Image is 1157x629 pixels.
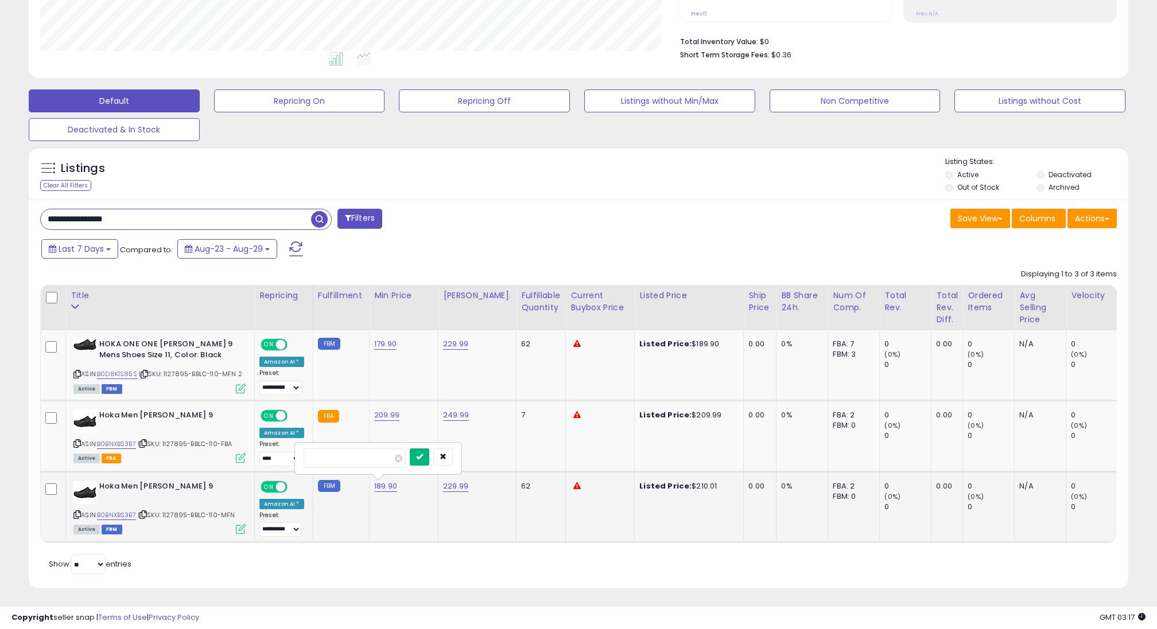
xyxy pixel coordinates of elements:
div: 7 [521,410,557,420]
div: Fulfillment [318,290,364,302]
div: 0 [884,481,931,491]
span: All listings currently available for purchase on Amazon [73,454,100,463]
label: Active [957,170,979,179]
label: Out of Stock [957,182,999,192]
div: [PERSON_NAME] [443,290,511,302]
div: Ship Price [748,290,771,314]
div: 0 [1071,502,1117,512]
h5: Listings [61,161,105,177]
button: Default [29,89,200,112]
div: Preset: [259,511,304,537]
div: 0 [968,431,1014,441]
div: ASIN: [73,410,246,462]
div: FBA: 2 [833,481,871,491]
li: $0 [680,34,1108,48]
div: 0 [968,360,1014,370]
b: Total Inventory Value: [680,37,758,46]
div: Velocity [1071,290,1113,302]
span: Aug-23 - Aug-29 [195,243,263,255]
div: 0.00 [936,481,954,491]
a: 229.99 [443,480,468,492]
div: FBM: 0 [833,491,871,502]
small: (0%) [1071,421,1087,430]
div: $209.99 [639,410,735,420]
button: Listings without Cost [954,89,1125,112]
span: Compared to: [120,244,173,255]
b: Hoka Men [PERSON_NAME] 9 [99,410,239,424]
div: 0 [968,481,1014,491]
div: Num of Comp. [833,290,875,314]
div: 0.00 [936,339,954,349]
div: Listed Price [639,290,739,302]
img: 31rj2cYSJrL._SL40_.jpg [73,339,96,350]
div: Amazon AI * [259,428,304,438]
span: FBA [102,454,121,463]
b: Listed Price: [639,409,692,420]
small: (0%) [884,492,900,501]
img: 31qAXlSioEL._SL40_.jpg [73,481,96,504]
div: 0 [968,410,1014,420]
div: ASIN: [73,339,246,392]
button: Actions [1067,209,1117,228]
a: 209.99 [374,409,399,421]
a: 229.99 [443,338,468,350]
button: Filters [337,209,382,229]
div: $210.01 [639,481,735,491]
div: 0 [1071,339,1117,349]
label: Archived [1049,182,1080,192]
div: 0 [884,502,931,512]
div: Avg Selling Price [1019,290,1061,326]
small: FBM [318,480,340,492]
div: FBA: 7 [833,339,871,349]
div: BB Share 24h. [781,290,823,314]
div: 0 [968,339,1014,349]
span: FBM [102,525,122,534]
div: 0 [884,431,931,441]
div: FBM: 3 [833,349,871,360]
b: HOKA ONE ONE [PERSON_NAME] 9 Mens Shoes Size 11, Color: Black [99,339,239,363]
button: Listings without Min/Max [584,89,755,112]
a: 249.99 [443,409,469,421]
button: Columns [1012,209,1066,228]
div: Total Rev. [884,290,926,314]
span: OFF [286,340,304,350]
button: Save View [950,209,1010,228]
a: Privacy Policy [149,612,199,623]
div: Total Rev. Diff. [936,290,958,326]
b: Hoka Men [PERSON_NAME] 9 [99,481,239,495]
div: Amazon AI * [259,499,304,509]
span: 2025-09-8 03:17 GMT [1100,612,1146,623]
div: 0% [781,339,819,349]
div: 0.00 [936,410,954,420]
span: OFF [286,482,304,491]
span: $0.36 [771,49,791,60]
button: Last 7 Days [41,239,118,259]
div: Title [71,290,250,302]
p: Listing States: [945,157,1128,167]
button: Repricing Off [399,89,570,112]
div: 0 [968,502,1014,512]
div: N/A [1019,410,1057,420]
label: Deactivated [1049,170,1092,179]
a: 189.90 [374,480,397,492]
span: OFF [286,411,304,420]
span: Last 7 Days [59,243,104,255]
button: Repricing On [214,89,385,112]
small: Prev: 0 [691,10,707,17]
div: 0 [1071,410,1117,420]
a: B0D8K1S85S [97,369,137,379]
span: | SKU: 1127895-BBLC-110-MFN [138,510,235,519]
div: 0 [1071,431,1117,441]
small: FBA [318,410,339,423]
a: B0BNXBS3B7 [97,439,136,449]
div: ASIN: [73,481,246,533]
button: Non Competitive [770,89,941,112]
div: 0 [1071,360,1117,370]
div: 0.00 [748,339,767,349]
div: Ordered Items [968,290,1010,314]
div: seller snap | | [11,612,199,623]
small: (0%) [1071,350,1087,359]
b: Listed Price: [639,338,692,349]
small: FBM [318,338,340,350]
b: Listed Price: [639,480,692,491]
